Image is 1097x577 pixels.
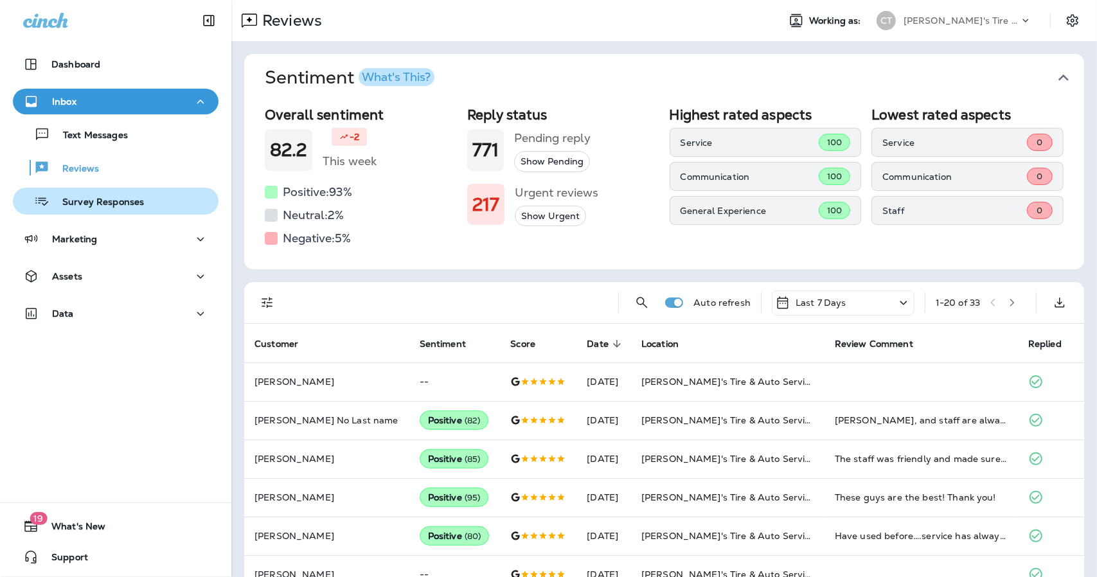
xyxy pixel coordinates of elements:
button: Filters [254,290,280,315]
span: ( 80 ) [465,531,481,542]
span: 0 [1037,205,1042,216]
span: ( 82 ) [465,415,481,426]
button: Text Messages [13,121,219,148]
span: 0 [1037,171,1042,182]
h2: Highest rated aspects [670,107,862,123]
div: The staff was friendly and made sure all my needs were taken care of. I recommend them for your s... [835,452,1008,465]
span: Date [587,339,609,350]
span: 100 [827,137,842,148]
span: Customer [254,339,298,350]
span: Date [587,338,625,350]
p: Marketing [52,234,97,244]
button: SentimentWhat's This? [254,54,1094,102]
div: Positive [420,449,489,468]
button: Search Reviews [629,290,655,315]
h1: 82.2 [270,139,307,161]
h1: 217 [472,194,499,215]
p: [PERSON_NAME] [254,454,399,464]
h1: 771 [472,139,499,161]
button: Show Urgent [515,206,586,227]
h1: Sentiment [265,67,434,89]
span: Customer [254,338,315,350]
div: What's This? [362,71,431,83]
h5: Negative: 5 % [283,228,351,249]
span: 100 [827,171,842,182]
span: 100 [827,205,842,216]
span: ( 85 ) [465,454,481,465]
p: Assets [52,271,82,281]
td: [DATE] [576,362,631,401]
td: [DATE] [576,439,631,478]
span: [PERSON_NAME]'s Tire & Auto Service | Ambassador [641,376,879,387]
h5: Urgent reviews [515,182,598,203]
td: -- [409,362,501,401]
p: [PERSON_NAME]'s Tire & Auto [904,15,1019,26]
h2: Reply status [467,107,659,123]
span: [PERSON_NAME]'s Tire & Auto Service | [PERSON_NAME][GEOGRAPHIC_DATA] [641,414,1003,426]
span: [PERSON_NAME]'s Tire & Auto Service | [GEOGRAPHIC_DATA] [641,453,923,465]
p: Communication [681,172,819,182]
div: Have used before….service has always been great on every occasion! [835,529,1008,542]
p: Auto refresh [693,297,751,308]
h2: Overall sentiment [265,107,457,123]
span: Review Comment [835,339,913,350]
button: Support [13,544,219,570]
p: Staff [882,206,1027,216]
button: Show Pending [514,151,590,172]
button: Survey Responses [13,188,219,215]
button: Collapse Sidebar [191,8,227,33]
button: Assets [13,263,219,289]
span: Sentiment [420,339,466,350]
span: Score [510,338,552,350]
span: Support [39,552,88,567]
td: [DATE] [576,401,631,439]
p: Data [52,308,74,319]
button: Settings [1061,9,1084,32]
div: Jimbo, and staff are always there when I have a problem. And they fix it quickly’ [835,414,1008,427]
p: [PERSON_NAME] [254,492,399,502]
p: Communication [882,172,1027,182]
div: Positive [420,411,489,430]
span: Replied [1028,339,1062,350]
p: [PERSON_NAME] No Last name [254,415,399,425]
button: What's This? [359,68,434,86]
span: Replied [1028,338,1078,350]
button: Dashboard [13,51,219,77]
button: Export as CSV [1047,290,1073,315]
div: These guys are the best! Thank you! [835,491,1008,504]
button: Data [13,301,219,326]
span: 19 [30,512,47,525]
span: Score [510,339,535,350]
p: -2 [350,130,359,143]
span: Sentiment [420,338,483,350]
div: Positive [420,488,489,507]
span: [PERSON_NAME]'s Tire & Auto Service | [GEOGRAPHIC_DATA][PERSON_NAME] [641,530,1003,542]
td: [DATE] [576,478,631,517]
div: CT [877,11,896,30]
td: [DATE] [576,517,631,555]
p: Service [681,138,819,148]
p: Service [882,138,1027,148]
h2: Lowest rated aspects [871,107,1064,123]
p: Reviews [49,163,99,175]
h5: This week [323,151,377,172]
h5: Pending reply [514,128,591,148]
div: 1 - 20 of 33 [936,297,980,308]
p: Last 7 Days [796,297,846,308]
button: Inbox [13,89,219,114]
div: Positive [420,526,490,546]
span: Review Comment [835,338,930,350]
p: Dashboard [51,59,100,69]
button: 19What's New [13,513,219,539]
h5: Neutral: 2 % [283,205,344,226]
p: Inbox [52,96,76,107]
span: Working as: [809,15,864,26]
button: Marketing [13,226,219,252]
span: [PERSON_NAME]'s Tire & Auto Service | [GEOGRAPHIC_DATA] [641,492,923,503]
span: What's New [39,521,105,537]
button: Reviews [13,154,219,181]
span: 0 [1037,137,1042,148]
p: [PERSON_NAME] [254,377,399,387]
span: Location [641,339,679,350]
p: Reviews [257,11,322,30]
